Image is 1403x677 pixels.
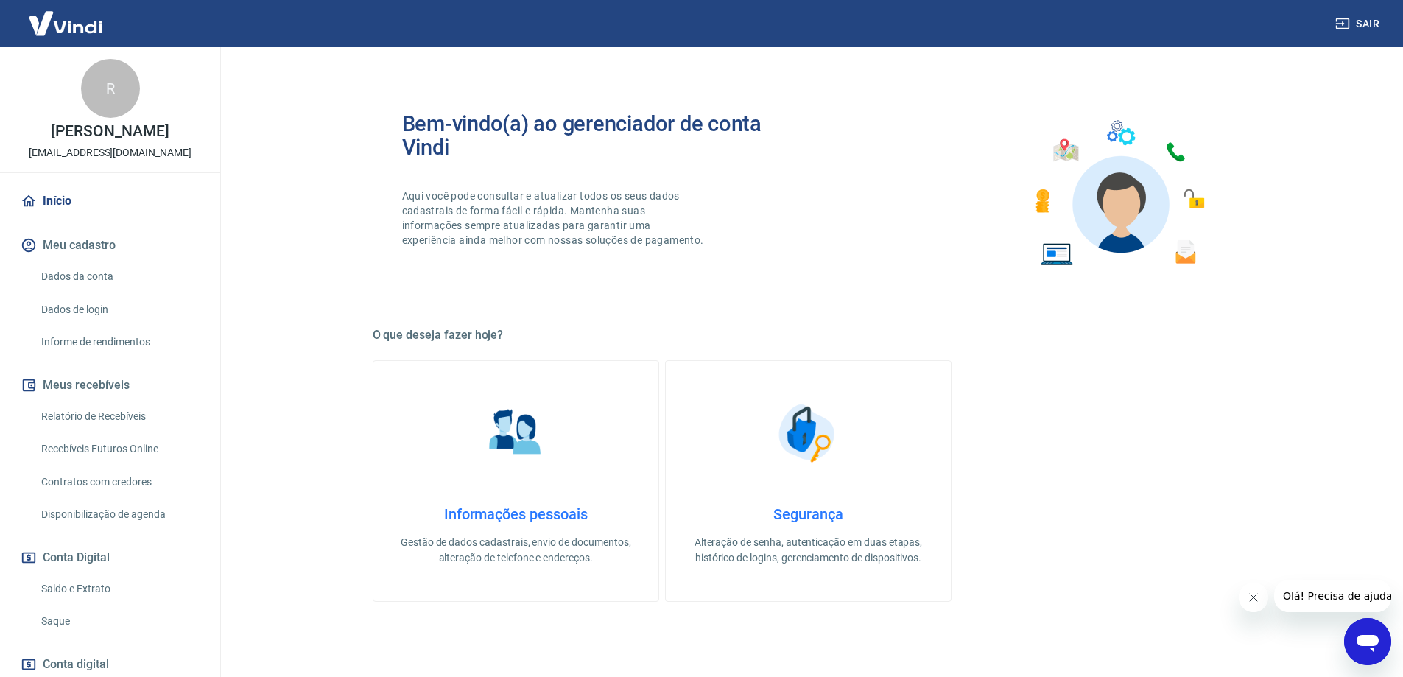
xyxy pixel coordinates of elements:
a: Dados de login [35,295,203,325]
a: Recebíveis Futuros Online [35,434,203,464]
span: Conta digital [43,654,109,675]
p: Alteração de senha, autenticação em duas etapas, histórico de logins, gerenciamento de dispositivos. [689,535,927,566]
a: Saque [35,606,203,636]
a: Início [18,185,203,217]
a: Informações pessoaisInformações pessoaisGestão de dados cadastrais, envio de documentos, alteraçã... [373,360,659,602]
img: Segurança [771,396,845,470]
p: [EMAIL_ADDRESS][DOMAIN_NAME] [29,145,191,161]
div: R [81,59,140,118]
h4: Segurança [689,505,927,523]
iframe: Botão para abrir a janela de mensagens [1344,618,1391,665]
h5: O que deseja fazer hoje? [373,328,1245,343]
h2: Bem-vindo(a) ao gerenciador de conta Vindi [402,112,809,159]
a: Saldo e Extrato [35,574,203,604]
button: Meus recebíveis [18,369,203,401]
button: Conta Digital [18,541,203,574]
iframe: Fechar mensagem [1239,583,1268,612]
button: Sair [1332,10,1385,38]
p: [PERSON_NAME] [51,124,169,139]
span: Olá! Precisa de ajuda? [9,10,124,22]
h4: Informações pessoais [397,505,635,523]
button: Meu cadastro [18,229,203,262]
img: Vindi [18,1,113,46]
p: Aqui você pode consultar e atualizar todos os seus dados cadastrais de forma fácil e rápida. Mant... [402,189,707,248]
a: SegurançaSegurançaAlteração de senha, autenticação em duas etapas, histórico de logins, gerenciam... [665,360,952,602]
img: Informações pessoais [479,396,552,470]
img: Imagem de um avatar masculino com diversos icones exemplificando as funcionalidades do gerenciado... [1022,112,1215,275]
a: Disponibilização de agenda [35,499,203,530]
a: Informe de rendimentos [35,327,203,357]
iframe: Mensagem da empresa [1274,580,1391,612]
a: Dados da conta [35,262,203,292]
a: Contratos com credores [35,467,203,497]
p: Gestão de dados cadastrais, envio de documentos, alteração de telefone e endereços. [397,535,635,566]
a: Relatório de Recebíveis [35,401,203,432]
